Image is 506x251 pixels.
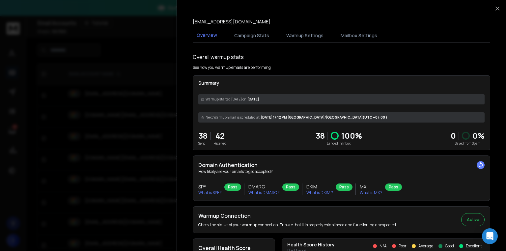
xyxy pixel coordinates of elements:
[472,130,485,141] p: 0 %
[466,243,482,249] p: Excellent
[193,18,270,25] p: [EMAIL_ADDRESS][DOMAIN_NAME]
[198,94,485,104] div: [DATE]
[418,243,433,249] p: Average
[385,183,402,191] div: Pass
[399,243,407,249] p: Poor
[193,65,271,70] p: See how you warmup emails are performing
[193,28,221,43] button: Overview
[316,130,325,141] p: 38
[461,213,485,226] button: Active
[198,212,397,220] h2: Warmup Connection
[224,183,241,191] div: Pass
[336,183,352,191] div: Pass
[198,190,222,195] p: What is SPF ?
[316,141,362,146] p: Landed in Inbox
[451,141,485,146] p: Saved from Spam
[198,112,485,123] div: [DATE] 17:12 PM [GEOGRAPHIC_DATA]/[GEOGRAPHIC_DATA] (UTC +07:00 )
[198,161,485,169] h2: Domain Authentication
[230,28,273,43] button: Campaign Stats
[248,183,280,190] h3: DMARC
[198,130,208,141] p: 38
[198,183,222,190] h3: SPF
[198,141,208,146] p: Sent
[451,130,456,141] strong: 0
[213,130,227,141] p: 42
[198,222,397,228] p: Check the status of your warmup connection. Ensure that it is properly established and functionin...
[282,28,327,43] button: Warmup Settings
[341,130,362,141] p: 100 %
[198,80,485,86] p: Summary
[206,97,246,102] span: Warmup started [DATE] on
[482,228,498,244] div: Open Intercom Messenger
[379,243,387,249] p: N/A
[193,53,244,61] h1: Overall warmup stats
[306,190,333,195] p: What is DKIM ?
[198,169,485,174] p: How likely are your emails to get accepted?
[306,183,333,190] h3: DKIM
[337,28,381,43] button: Mailbox Settings
[213,141,227,146] p: Received
[248,190,280,195] p: What is DMARC ?
[206,115,260,120] span: Next Warmup Email is scheduled at
[360,183,382,190] h3: MX
[282,183,299,191] div: Pass
[360,190,382,195] p: What is MX ?
[445,243,454,249] p: Good
[287,241,335,248] p: Health Score History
